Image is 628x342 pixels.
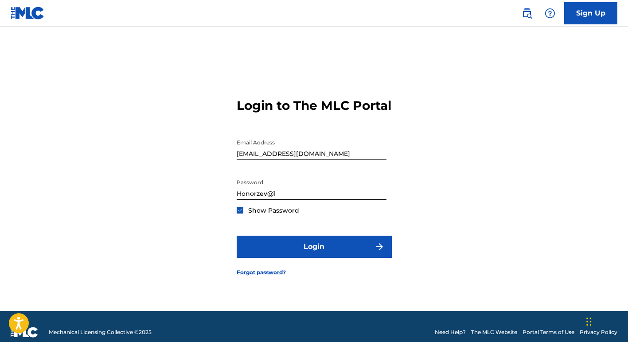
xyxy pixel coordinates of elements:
a: Portal Terms of Use [523,328,574,336]
img: help [545,8,555,19]
div: Drag [586,308,592,335]
a: The MLC Website [471,328,517,336]
a: Need Help? [435,328,466,336]
img: f7272a7cc735f4ea7f67.svg [374,241,385,252]
div: Help [541,4,559,22]
button: Login [237,236,392,258]
img: search [522,8,532,19]
a: Public Search [518,4,536,22]
img: MLC Logo [11,7,45,19]
a: Privacy Policy [580,328,617,336]
a: Forgot password? [237,268,286,276]
a: Sign Up [564,2,617,24]
h3: Login to The MLC Portal [237,98,391,113]
span: Show Password [248,206,299,214]
span: Mechanical Licensing Collective © 2025 [49,328,152,336]
img: checkbox [238,208,242,213]
img: logo [11,327,38,338]
iframe: Chat Widget [584,299,628,342]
